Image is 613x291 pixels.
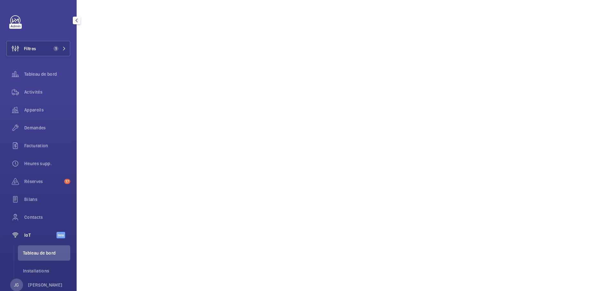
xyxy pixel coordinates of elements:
[24,45,36,52] span: Filtres
[24,232,57,238] span: IoT
[24,178,62,185] span: Réserves
[23,250,70,256] span: Tableau de bord
[24,71,70,77] span: Tableau de bord
[24,196,70,203] span: Bilans
[24,214,70,220] span: Contacts
[24,160,70,167] span: Heures supp.
[24,142,70,149] span: Facturation
[14,282,19,288] p: JG
[6,41,70,56] button: Filtres1
[24,89,70,95] span: Activités
[23,268,70,274] span: Installations
[64,179,70,184] span: 17
[24,107,70,113] span: Appareils
[53,46,58,51] span: 1
[24,125,70,131] span: Demandes
[57,232,65,238] span: Beta
[28,282,63,288] p: [PERSON_NAME]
